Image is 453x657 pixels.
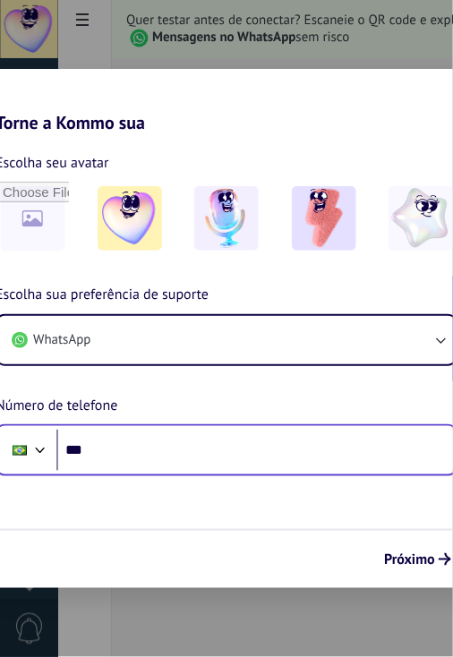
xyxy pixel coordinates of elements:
[194,186,259,251] img: -2.jpeg
[384,553,435,566] span: Próximo
[389,186,453,251] img: -4.jpeg
[33,331,90,349] span: WhatsApp
[98,186,162,251] img: -1.jpeg
[292,186,356,251] img: -3.jpeg
[3,431,37,469] div: Brazil: + 55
